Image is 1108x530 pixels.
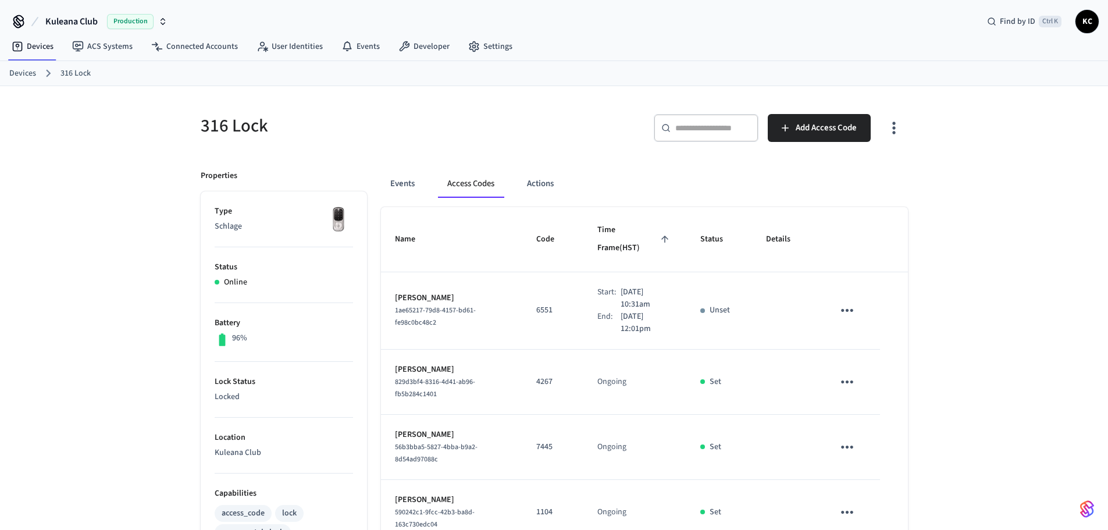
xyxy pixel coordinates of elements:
[395,292,508,304] p: [PERSON_NAME]
[215,261,353,273] p: Status
[583,415,686,480] td: Ongoing
[107,14,154,29] span: Production
[395,377,475,399] span: 829d3bf4-8316-4d41-ab96-fb5b284c1401
[381,170,424,198] button: Events
[583,350,686,415] td: Ongoing
[142,36,247,57] a: Connected Accounts
[215,432,353,444] p: Location
[60,67,91,80] a: 316 Lock
[459,36,522,57] a: Settings
[389,36,459,57] a: Developer
[710,441,721,453] p: Set
[536,304,569,316] p: 6551
[597,286,621,311] div: Start:
[63,36,142,57] a: ACS Systems
[395,230,430,248] span: Name
[215,488,353,500] p: Capabilities
[621,311,672,335] p: [DATE] 12:01pm
[247,36,332,57] a: User Identities
[796,120,857,136] span: Add Access Code
[768,114,871,142] button: Add Access Code
[1075,10,1099,33] button: KC
[621,286,672,311] p: [DATE] 10:31am
[2,36,63,57] a: Devices
[201,170,237,182] p: Properties
[700,230,738,248] span: Status
[710,304,730,316] p: Unset
[597,311,621,335] div: End:
[215,376,353,388] p: Lock Status
[395,429,508,441] p: [PERSON_NAME]
[232,332,247,344] p: 96%
[536,230,569,248] span: Code
[536,506,569,518] p: 1104
[282,507,297,520] div: lock
[536,376,569,388] p: 4267
[1077,11,1098,32] span: KC
[438,170,504,198] button: Access Codes
[45,15,98,29] span: Kuleana Club
[324,205,353,234] img: Yale Assure Touchscreen Wifi Smart Lock, Satin Nickel, Front
[395,364,508,376] p: [PERSON_NAME]
[224,276,247,289] p: Online
[215,205,353,218] p: Type
[395,507,475,529] span: 590242c1-9fcc-42b3-ba8d-163c730edc04
[215,317,353,329] p: Battery
[332,36,389,57] a: Events
[381,170,908,198] div: ant example
[1000,16,1035,27] span: Find by ID
[710,506,721,518] p: Set
[222,507,265,520] div: access_code
[9,67,36,80] a: Devices
[395,305,476,328] span: 1ae65217-79d8-4157-bd61-fe98c0bc48c2
[1039,16,1061,27] span: Ctrl K
[766,230,806,248] span: Details
[710,376,721,388] p: Set
[978,11,1071,32] div: Find by IDCtrl K
[395,494,508,506] p: [PERSON_NAME]
[215,391,353,403] p: Locked
[215,220,353,233] p: Schlage
[1080,500,1094,518] img: SeamLogoGradient.69752ec5.svg
[518,170,563,198] button: Actions
[597,221,672,258] span: Time Frame(HST)
[395,442,478,464] span: 56b3bba5-5827-4bba-b9a2-8d54ad97088c
[215,447,353,459] p: Kuleana Club
[201,114,547,138] h5: 316 Lock
[536,441,569,453] p: 7445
